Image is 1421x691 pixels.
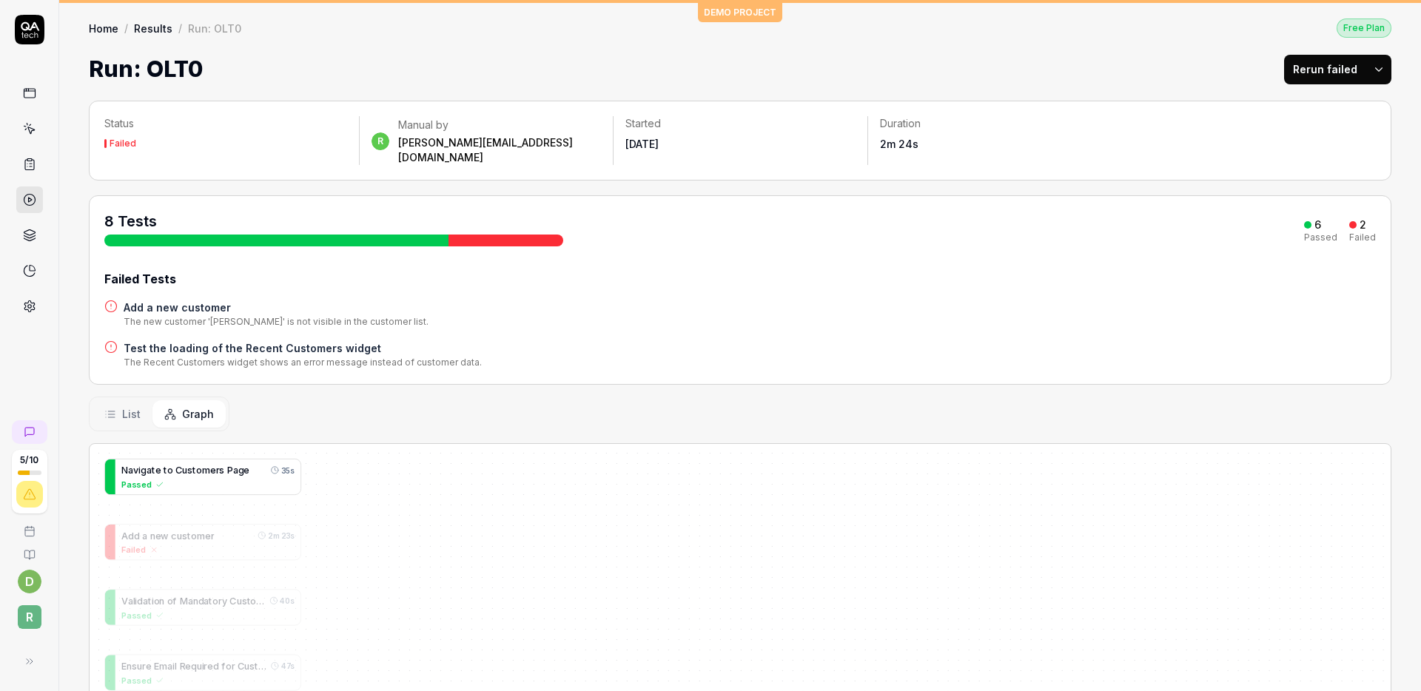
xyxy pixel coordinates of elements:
[167,661,172,672] span: a
[202,661,204,672] span: i
[192,465,196,476] span: t
[182,465,187,476] span: u
[142,530,147,541] span: a
[1314,218,1321,232] div: 6
[625,138,659,150] time: [DATE]
[124,340,482,356] h4: Test the loading of the Recent Customers widget
[372,132,389,150] span: r
[167,595,173,606] span: o
[243,465,249,476] span: e
[124,315,429,328] div: The new customer '[PERSON_NAME]' is not visible in the customer list.
[182,406,214,422] span: Graph
[137,595,143,606] span: d
[128,595,133,606] span: a
[1349,233,1376,242] div: Failed
[6,537,53,561] a: Documentation
[197,661,202,672] span: u
[121,609,152,621] span: Passed
[180,595,188,606] span: M
[104,270,1376,288] div: Failed Tests
[177,530,182,541] span: u
[188,21,241,36] div: Run: OLT0
[6,593,53,632] button: R
[122,406,141,422] span: List
[132,661,137,672] span: s
[226,661,232,672] span: o
[121,478,152,491] span: Passed
[142,661,146,672] span: r
[172,595,177,606] span: f
[155,530,161,541] span: e
[280,595,295,606] time: 40s
[187,530,191,541] span: t
[244,661,249,672] span: u
[191,530,197,541] span: o
[188,595,193,606] span: a
[135,595,137,606] span: i
[104,655,301,691] a: EnsureEmailRequiredforCustom47sPassed
[625,116,856,131] p: Started
[147,465,152,476] span: a
[216,465,220,476] span: r
[124,300,429,315] a: Add a new customer
[104,589,301,625] a: ValidationofMandatoryCustome40sPassed
[212,595,218,606] span: o
[141,465,147,476] span: g
[198,595,204,606] span: d
[104,524,301,560] a: Addanewcustomer2m 23sFailed
[89,21,118,36] a: Home
[237,595,242,606] span: u
[232,661,235,672] span: r
[133,595,135,606] span: l
[175,465,182,476] span: C
[127,661,132,672] span: n
[146,661,152,672] span: e
[152,595,154,606] span: i
[121,661,127,672] span: E
[104,116,347,131] p: Status
[398,118,602,132] div: Manual by
[152,465,155,476] span: t
[175,661,177,672] span: l
[238,465,244,476] span: g
[180,661,186,672] span: R
[209,595,212,606] span: t
[133,465,138,476] span: v
[12,420,47,444] a: New conversation
[191,661,197,672] span: q
[197,530,205,541] span: m
[154,661,159,672] span: E
[202,465,210,476] span: m
[172,661,175,672] span: i
[143,595,148,606] span: a
[110,139,136,148] div: Failed
[121,465,128,476] span: N
[229,595,236,606] span: C
[154,595,160,606] span: o
[104,459,301,495] a: NavigatetoCustomersPage35sPassed
[155,465,161,476] span: e
[1337,18,1391,38] button: Free Plan
[249,661,255,672] span: s
[204,595,209,606] span: a
[121,595,127,606] span: V
[161,530,169,541] span: w
[196,465,202,476] span: o
[211,530,215,541] span: r
[128,530,134,541] span: d
[150,530,155,541] span: n
[238,661,244,672] span: C
[1304,233,1337,242] div: Passed
[18,570,41,593] span: d
[137,661,142,672] span: u
[193,595,198,606] span: n
[124,21,128,36] div: /
[178,21,182,36] div: /
[185,661,191,672] span: e
[255,661,266,672] span: t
